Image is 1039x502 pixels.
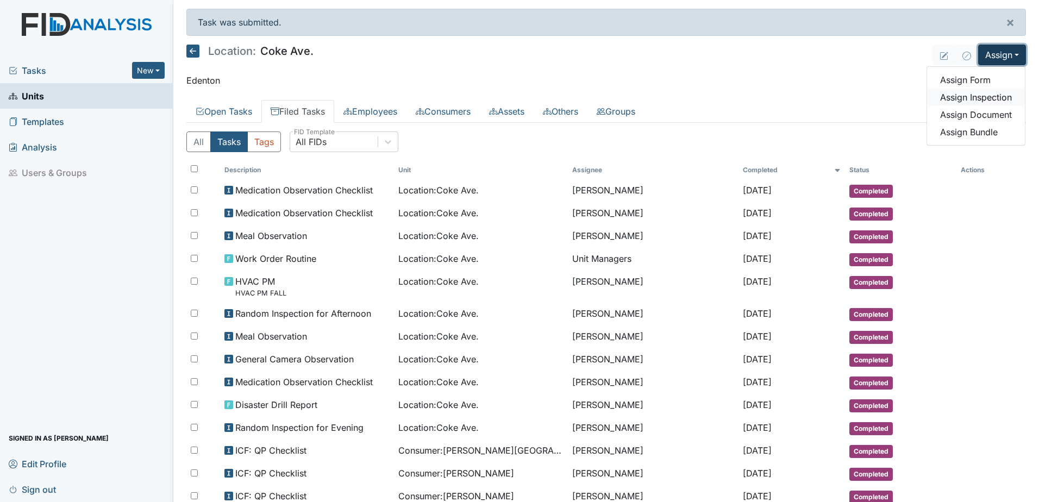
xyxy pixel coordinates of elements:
[235,398,317,411] span: Disaster Drill Report
[845,161,956,179] th: Toggle SortBy
[398,467,514,480] span: Consumer : [PERSON_NAME]
[334,100,406,123] a: Employees
[394,161,568,179] th: Toggle SortBy
[568,462,738,485] td: [PERSON_NAME]
[398,421,479,434] span: Location : Coke Ave.
[568,325,738,348] td: [PERSON_NAME]
[9,139,57,155] span: Analysis
[743,308,772,319] span: [DATE]
[235,375,373,388] span: Medication Observation Checklist
[738,161,845,179] th: Toggle SortBy
[296,135,327,148] div: All FIDs
[849,253,893,266] span: Completed
[235,184,373,197] span: Medication Observation Checklist
[220,161,394,179] th: Toggle SortBy
[927,106,1025,123] a: Assign Document
[743,445,772,456] span: [DATE]
[743,399,772,410] span: [DATE]
[235,444,306,457] span: ICF: QP Checklist
[849,376,893,390] span: Completed
[927,71,1025,89] a: Assign Form
[208,46,256,57] span: Location:
[398,398,479,411] span: Location : Coke Ave.
[235,252,316,265] span: Work Order Routine
[568,303,738,325] td: [PERSON_NAME]
[849,331,893,344] span: Completed
[261,100,334,123] a: Filed Tasks
[1006,14,1015,30] span: ×
[398,252,479,265] span: Location : Coke Ave.
[743,468,772,479] span: [DATE]
[743,422,772,433] span: [DATE]
[9,87,44,104] span: Units
[743,185,772,196] span: [DATE]
[568,161,738,179] th: Assignee
[398,353,479,366] span: Location : Coke Ave.
[9,64,132,77] a: Tasks
[9,430,109,447] span: Signed in as [PERSON_NAME]
[568,440,738,462] td: [PERSON_NAME]
[186,45,314,58] h5: Coke Ave.
[186,131,281,152] div: Type filter
[568,202,738,225] td: [PERSON_NAME]
[398,206,479,219] span: Location : Coke Ave.
[587,100,644,123] a: Groups
[235,288,286,298] small: HVAC PM FALL
[398,444,564,457] span: Consumer : [PERSON_NAME][GEOGRAPHIC_DATA]
[927,123,1025,141] a: Assign Bundle
[849,208,893,221] span: Completed
[849,445,893,458] span: Completed
[927,89,1025,106] a: Assign Inspection
[743,253,772,264] span: [DATE]
[235,330,307,343] span: Meal Observation
[743,230,772,241] span: [DATE]
[568,271,738,303] td: [PERSON_NAME]
[743,376,772,387] span: [DATE]
[568,371,738,394] td: [PERSON_NAME]
[186,74,1026,87] p: Edenton
[849,185,893,198] span: Completed
[235,307,371,320] span: Random Inspection for Afternoon
[186,9,1026,36] div: Task was submitted.
[849,230,893,243] span: Completed
[568,394,738,417] td: [PERSON_NAME]
[743,491,772,501] span: [DATE]
[743,208,772,218] span: [DATE]
[743,331,772,342] span: [DATE]
[398,330,479,343] span: Location : Coke Ave.
[568,348,738,371] td: [PERSON_NAME]
[235,421,364,434] span: Random Inspection for Evening
[568,225,738,248] td: [PERSON_NAME]
[210,131,248,152] button: Tasks
[235,275,286,298] span: HVAC PM HVAC PM FALL
[9,113,64,130] span: Templates
[132,62,165,79] button: New
[568,248,738,271] td: Unit Managers
[235,206,373,219] span: Medication Observation Checklist
[743,354,772,365] span: [DATE]
[398,375,479,388] span: Location : Coke Ave.
[849,468,893,481] span: Completed
[398,229,479,242] span: Location : Coke Ave.
[849,276,893,289] span: Completed
[568,179,738,202] td: [PERSON_NAME]
[191,165,198,172] input: Toggle All Rows Selected
[398,307,479,320] span: Location : Coke Ave.
[995,9,1025,35] button: ×
[186,131,211,152] button: All
[235,353,354,366] span: General Camera Observation
[956,161,1011,179] th: Actions
[849,422,893,435] span: Completed
[9,455,66,472] span: Edit Profile
[9,481,56,498] span: Sign out
[398,184,479,197] span: Location : Coke Ave.
[849,399,893,412] span: Completed
[235,467,306,480] span: ICF: QP Checklist
[406,100,480,123] a: Consumers
[849,308,893,321] span: Completed
[743,276,772,287] span: [DATE]
[235,229,307,242] span: Meal Observation
[480,100,534,123] a: Assets
[398,275,479,288] span: Location : Coke Ave.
